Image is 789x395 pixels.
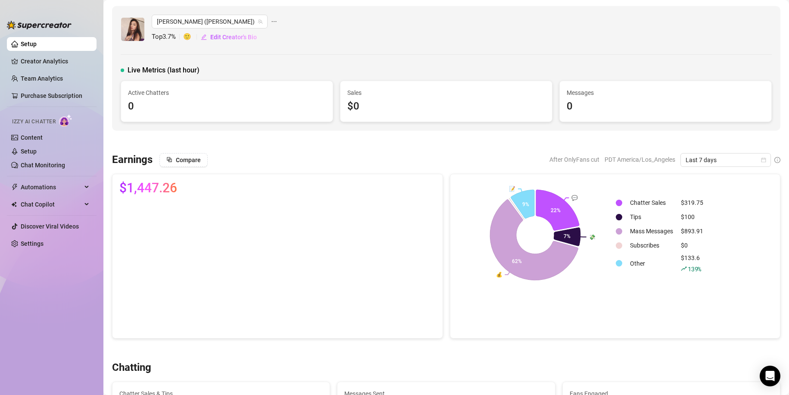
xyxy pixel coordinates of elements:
img: Chat Copilot [11,201,17,207]
span: Messages [567,88,764,97]
a: Setup [21,41,37,47]
a: Discover Viral Videos [21,223,79,230]
a: Team Analytics [21,75,63,82]
span: Automations [21,180,82,194]
div: Open Intercom Messenger [760,366,780,386]
span: Active Chatters [128,88,326,97]
text: 💰 [496,271,502,278]
span: edit [201,34,207,40]
div: $893.91 [681,226,703,236]
div: $133.6 [681,253,703,274]
a: Setup [21,148,37,155]
td: Other [627,253,677,274]
div: 0 [128,98,326,115]
span: team [258,19,263,24]
td: Chatter Sales [627,196,677,210]
span: $1,447.26 [119,181,177,195]
span: Compare [176,157,201,163]
h3: Chatting [112,361,151,375]
span: 139 % [688,265,701,273]
img: Mizzi [121,18,144,41]
span: rise [681,266,687,272]
img: logo-BBDzfeDw.svg [7,21,72,29]
text: 📝 [509,185,515,192]
span: After OnlyFans cut [549,153,599,166]
span: Live Metrics (last hour) [128,65,200,75]
span: block [166,157,172,163]
a: Creator Analytics [21,54,90,68]
div: 0 [567,98,764,115]
span: Last 7 days [686,154,766,166]
a: Chat Monitoring [21,162,65,169]
span: PDT America/Los_Angeles [605,153,675,166]
span: Izzy AI Chatter [12,118,56,126]
img: AI Chatter [59,114,72,127]
span: calendar [761,157,766,163]
span: Top 3.7 % [152,32,183,42]
div: $100 [681,212,703,222]
a: Purchase Subscription [21,89,90,103]
span: Edit Creator's Bio [210,34,257,41]
td: Mass Messages [627,225,677,238]
span: thunderbolt [11,184,18,191]
div: $0 [681,241,703,250]
td: Tips [627,210,677,224]
span: Mizzi (mizzimie) [157,15,262,28]
span: ellipsis [271,15,277,28]
button: Compare [159,153,208,167]
span: Sales [347,88,545,97]
span: Chat Copilot [21,197,82,211]
text: 💸 [589,233,596,240]
div: $319.75 [681,198,703,207]
text: 💬 [571,194,578,201]
span: info-circle [774,157,780,163]
a: Settings [21,240,44,247]
span: 🙂 [183,32,200,42]
td: Subscribes [627,239,677,252]
h3: Earnings [112,153,153,167]
button: Edit Creator's Bio [200,30,257,44]
div: $0 [347,98,545,115]
a: Content [21,134,43,141]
